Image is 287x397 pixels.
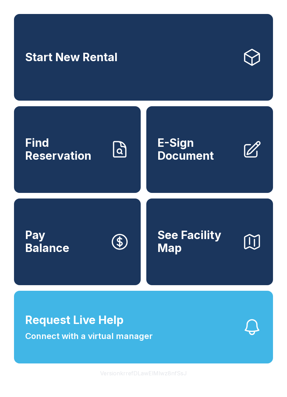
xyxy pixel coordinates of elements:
button: VersionkrrefDLawElMlwz8nfSsJ [94,363,192,383]
span: See Facility Map [157,229,237,254]
button: PayBalance [14,198,141,285]
span: Pay Balance [25,229,69,254]
a: Find Reservation [14,106,141,193]
button: See Facility Map [146,198,273,285]
a: Start New Rental [14,14,273,101]
button: Request Live HelpConnect with a virtual manager [14,291,273,363]
span: E-Sign Document [157,137,237,162]
a: E-Sign Document [146,106,273,193]
span: Find Reservation [25,137,104,162]
span: Connect with a virtual manager [25,330,153,342]
span: Start New Rental [25,51,118,64]
span: Request Live Help [25,312,124,329]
